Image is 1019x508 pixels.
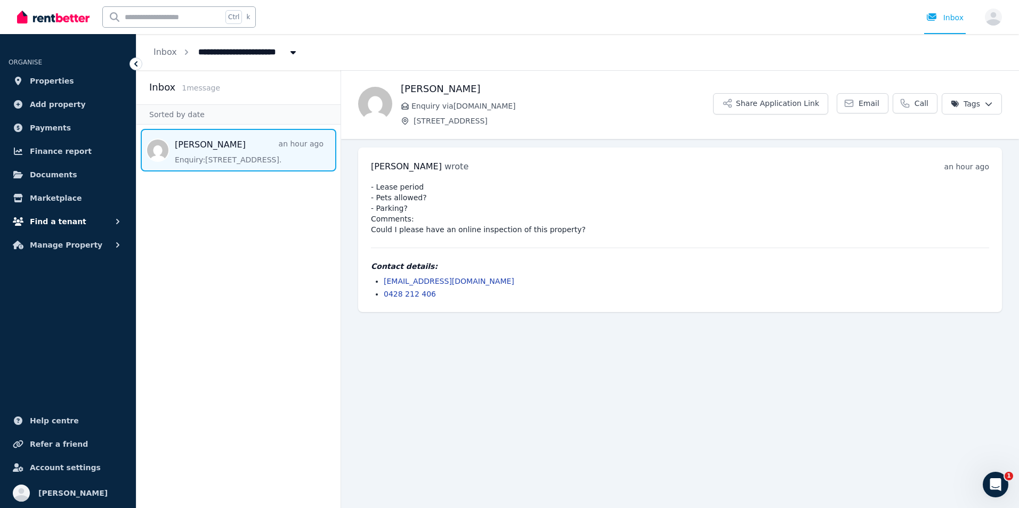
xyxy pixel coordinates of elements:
[30,461,101,474] span: Account settings
[30,192,82,204] span: Marketplace
[942,93,1002,114] button: Tags
[9,410,127,431] a: Help centre
[893,93,937,113] a: Call
[371,182,989,235] pre: - Lease period - Pets allowed? - Parking? Comments: Could I please have an online inspection of t...
[713,93,828,114] button: Share Application Link
[384,277,514,285] a: [EMAIL_ADDRESS][DOMAIN_NAME]
[175,138,324,165] a: [PERSON_NAME]an hour agoEnquiry:[STREET_ADDRESS].
[38,487,108,499] span: [PERSON_NAME]
[153,47,177,57] a: Inbox
[136,104,341,125] div: Sorted by date
[9,234,127,256] button: Manage Property
[225,10,242,24] span: Ctrl
[9,94,127,115] a: Add property
[9,187,127,209] a: Marketplace
[983,472,1008,497] iframe: Intercom live chat
[30,121,71,134] span: Payments
[9,70,127,92] a: Properties
[9,457,127,478] a: Account settings
[136,34,316,70] nav: Breadcrumb
[1005,472,1013,480] span: 1
[944,162,989,171] time: an hour ago
[9,117,127,138] a: Payments
[414,116,713,126] span: [STREET_ADDRESS]
[30,98,86,111] span: Add property
[149,80,175,95] h2: Inbox
[30,168,77,181] span: Documents
[358,87,392,121] img: Susan Nichols
[384,290,436,298] a: 0428 212 406
[136,125,341,176] nav: Message list
[926,12,964,23] div: Inbox
[915,98,928,109] span: Call
[17,9,90,25] img: RentBetter
[182,84,220,92] span: 1 message
[9,433,127,455] a: Refer a friend
[9,164,127,185] a: Documents
[9,211,127,232] button: Find a tenant
[859,98,879,109] span: Email
[371,261,989,272] h4: Contact details:
[371,161,442,171] span: [PERSON_NAME]
[401,81,713,96] h1: [PERSON_NAME]
[444,161,468,171] span: wrote
[30,215,86,228] span: Find a tenant
[30,75,74,87] span: Properties
[30,239,102,251] span: Manage Property
[837,93,888,113] a: Email
[30,145,92,158] span: Finance report
[246,13,250,21] span: k
[30,438,88,450] span: Refer a friend
[30,414,79,427] span: Help centre
[9,141,127,162] a: Finance report
[9,59,42,66] span: ORGANISE
[411,101,713,111] span: Enquiry via [DOMAIN_NAME]
[951,99,980,109] span: Tags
